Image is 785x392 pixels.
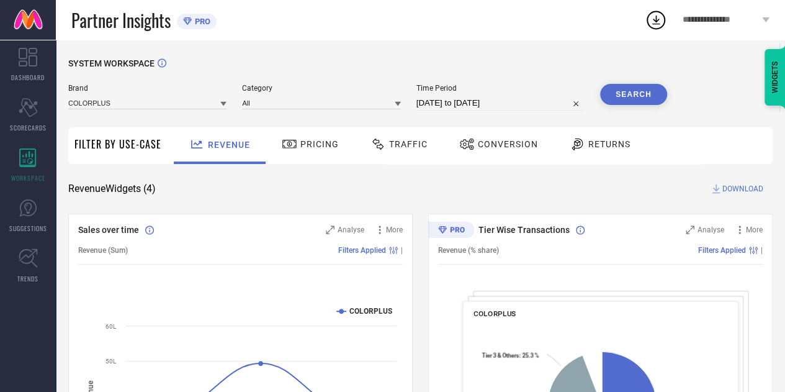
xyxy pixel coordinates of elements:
span: Revenue (% share) [438,246,499,255]
span: | [761,246,763,255]
div: Open download list [645,9,667,31]
span: Conversion [478,139,538,149]
span: Tier Wise Transactions [478,225,570,235]
span: More [386,226,403,234]
svg: Zoom [686,226,694,234]
input: Select time period [416,96,585,111]
span: WORKSPACE [11,173,45,183]
span: Pricing [300,139,339,149]
span: SYSTEM WORKSPACE [68,58,155,68]
text: 50L [105,358,117,365]
text: 60L [105,323,117,330]
span: SUGGESTIONS [9,224,47,233]
span: Filters Applied [338,246,386,255]
span: Sales over time [78,225,139,235]
span: DOWNLOAD [722,183,763,195]
span: Revenue [208,140,250,150]
span: PRO [192,17,210,26]
span: Analyse [698,226,724,234]
span: SCORECARDS [10,123,47,132]
span: Returns [588,139,630,149]
span: Filters Applied [698,246,746,255]
span: Time Period [416,84,585,93]
button: Search [600,84,667,105]
span: Traffic [389,139,428,149]
span: TRENDS [17,274,38,283]
div: Premium [428,222,474,240]
span: Category [242,84,400,93]
text: : 25.3 % [482,352,539,359]
span: Filter By Use-Case [74,137,161,152]
span: Partner Insights [71,7,171,33]
text: COLORPLUS [349,307,392,316]
svg: Zoom [326,226,334,234]
span: COLORPLUS [473,309,516,318]
span: Brand [68,84,227,93]
tspan: Tier 3 & Others [482,352,519,359]
span: DASHBOARD [11,73,45,82]
span: More [746,226,763,234]
span: Revenue (Sum) [78,246,128,255]
span: Revenue Widgets ( 4 ) [68,183,156,195]
span: Analyse [338,226,364,234]
span: | [401,246,403,255]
